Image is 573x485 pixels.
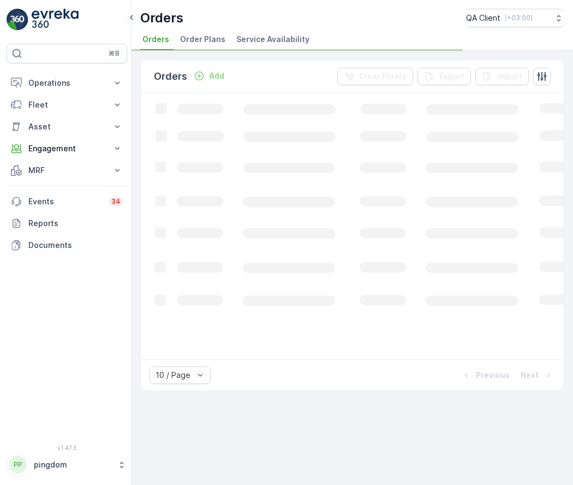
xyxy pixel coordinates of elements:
[417,68,471,85] button: Export
[142,34,169,45] span: Orders
[32,9,79,31] img: logo_light-DOdMpM7g.png
[476,370,510,381] p: Previous
[459,369,511,382] button: Previous
[236,34,309,45] span: Service Availability
[337,68,413,85] button: Clear Filters
[189,69,229,82] button: Add
[7,138,127,159] button: Engagement
[34,459,112,470] p: pingdom
[7,159,127,181] button: MRF
[28,240,123,251] p: Documents
[439,71,464,82] p: Export
[475,68,529,85] button: Import
[7,234,127,256] a: Documents
[9,456,27,474] div: PP
[28,78,105,88] p: Operations
[7,212,127,234] a: Reports
[209,70,224,81] p: Add
[154,69,187,84] p: Orders
[466,13,500,23] p: QA Client
[7,116,127,138] button: Asset
[521,370,539,381] p: Next
[28,218,123,229] p: Reports
[28,99,105,110] p: Fleet
[28,196,103,207] p: Events
[7,72,127,94] button: Operations
[28,165,105,176] p: MRF
[7,445,127,451] span: v 1.47.3
[497,71,522,82] p: Import
[359,71,407,82] p: Clear Filters
[7,453,127,476] button: PPpingdom
[466,9,564,27] button: QA Client(+03:00)
[7,94,127,116] button: Fleet
[28,143,105,154] p: Engagement
[7,191,127,212] a: Events34
[140,9,183,27] p: Orders
[7,9,28,31] img: logo
[28,121,105,132] p: Asset
[505,14,533,22] p: ( +03:00 )
[109,49,120,58] p: ⌘B
[520,369,555,382] button: Next
[180,34,225,45] span: Order Plans
[111,197,121,206] p: 34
